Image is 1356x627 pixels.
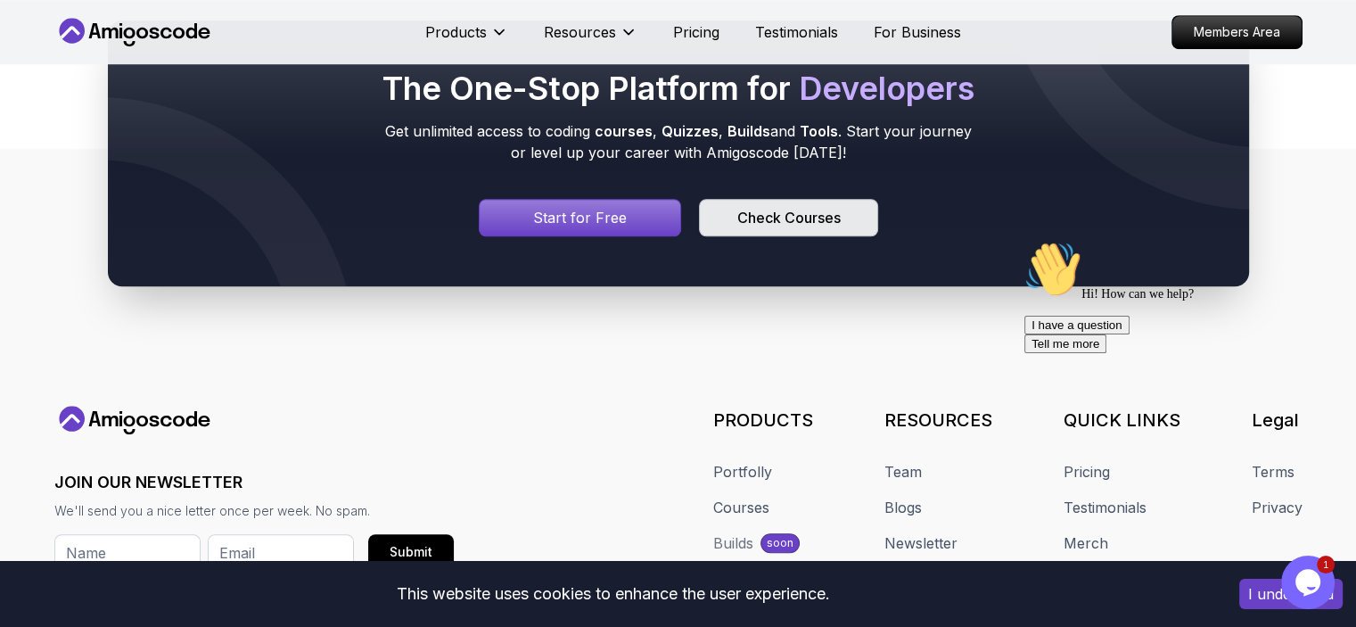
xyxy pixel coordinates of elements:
[884,497,922,518] a: Blogs
[13,574,1212,614] div: This website uses cookies to enhance the user experience.
[755,21,838,43] a: Testimonials
[713,461,772,483] a: Portfolly
[736,207,840,228] div: Check Courses
[7,54,177,67] span: Hi! How can we help?
[425,21,508,57] button: Products
[727,122,770,140] span: Builds
[7,82,112,101] button: I have a question
[767,536,793,550] p: soon
[54,470,454,495] h3: JOIN OUR NEWSLETTER
[884,461,922,483] a: Team
[673,21,719,43] a: Pricing
[595,122,653,140] span: courses
[425,21,487,43] p: Products
[713,408,813,433] h3: PRODUCTS
[1017,234,1338,547] iframe: chat widget
[884,408,992,433] h3: RESOURCES
[1171,15,1303,49] a: Members Area
[7,7,64,64] img: :wave:
[54,502,454,520] p: We'll send you a nice letter once per week. No spam.
[379,70,978,106] h2: The One-Stop Platform for
[479,199,682,236] a: Signin page
[699,199,877,236] a: Courses page
[1239,579,1343,609] button: Accept cookies
[533,207,627,228] p: Start for Free
[54,534,201,572] input: Name
[884,532,957,554] a: Newsletter
[713,532,753,554] div: Builds
[544,21,637,57] button: Resources
[544,21,616,43] p: Resources
[368,534,454,570] button: Submit
[800,122,838,140] span: Tools
[662,122,719,140] span: Quizzes
[390,543,432,561] div: Submit
[1281,556,1338,609] iframe: chat widget
[7,7,328,120] div: 👋Hi! How can we help?I have a questionTell me more
[799,69,974,108] span: Developers
[1172,16,1302,48] p: Members Area
[713,497,769,518] a: Courses
[208,534,354,572] input: Email
[379,120,978,163] p: Get unlimited access to coding , , and . Start your journey or level up your career with Amigosco...
[7,101,89,120] button: Tell me more
[874,21,961,43] a: For Business
[699,199,877,236] button: Check Courses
